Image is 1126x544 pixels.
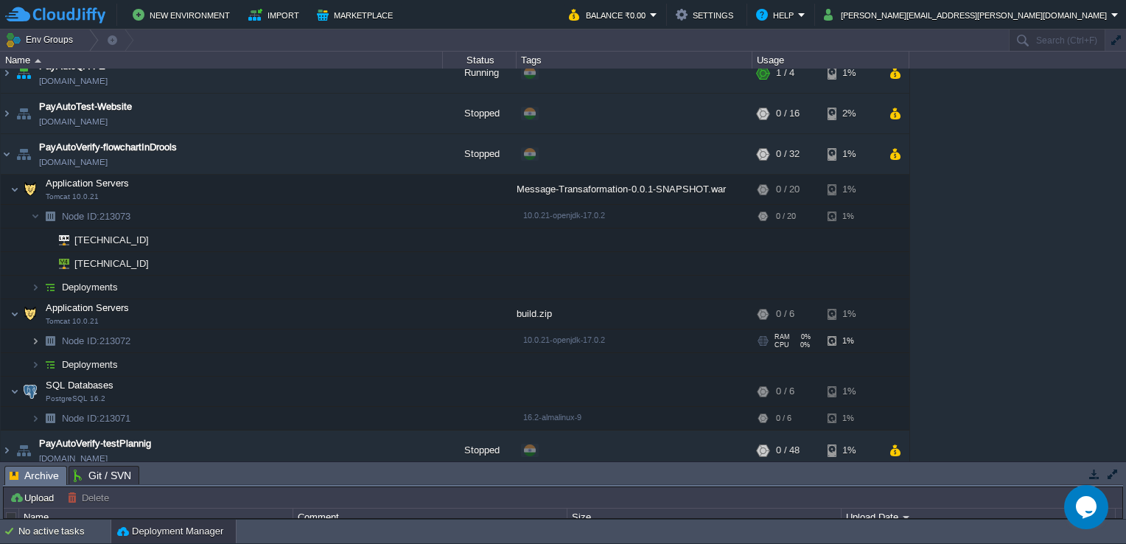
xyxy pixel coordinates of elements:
div: 0 / 6 [776,300,794,329]
img: AMDAwAAAACH5BAEAAAAALAAAAAABAAEAAAICRAEAOw== [13,431,34,471]
button: Upload [10,491,58,504]
a: Node ID:213071 [60,413,133,425]
div: Usage [753,52,909,69]
div: 1% [828,206,875,229]
span: Archive [10,467,59,485]
div: build.zip [517,300,752,329]
span: Tomcat 10.0.21 [46,193,99,202]
span: PayAutoTest-Website [39,100,132,115]
img: AMDAwAAAACH5BAEAAAAALAAAAAABAAEAAAICRAEAOw== [31,354,40,377]
div: 0 / 20 [776,206,796,229]
span: Node ID: [62,336,99,347]
img: AMDAwAAAACH5BAEAAAAALAAAAAABAAEAAAICRAEAOw== [10,175,19,205]
div: Running [443,54,517,94]
img: AMDAwAAAACH5BAEAAAAALAAAAAABAAEAAAICRAEAOw== [31,330,40,353]
img: AMDAwAAAACH5BAEAAAAALAAAAAABAAEAAAICRAEAOw== [13,94,34,134]
span: Application Servers [44,178,131,190]
div: 0 / 48 [776,431,800,471]
button: [PERSON_NAME][EMAIL_ADDRESS][PERSON_NAME][DOMAIN_NAME] [824,6,1111,24]
img: AMDAwAAAACH5BAEAAAAALAAAAAABAAEAAAICRAEAOw== [1,431,13,471]
a: Node ID:213073 [60,211,133,223]
div: 1% [828,431,875,471]
div: Stopped [443,94,517,134]
a: PayAutoVerify-testPlannig [39,437,151,452]
div: Stopped [443,135,517,175]
img: AMDAwAAAACH5BAEAAAAALAAAAAABAAEAAAICRAEAOw== [10,300,19,329]
img: AMDAwAAAACH5BAEAAAAALAAAAAABAAEAAAICRAEAOw== [20,377,41,407]
img: AMDAwAAAACH5BAEAAAAALAAAAAABAAEAAAICRAEAOw== [49,253,69,276]
button: Settings [676,6,738,24]
span: CPU [774,342,789,349]
div: 1% [828,300,875,329]
div: Stopped [443,431,517,471]
div: 1% [828,408,875,430]
img: AMDAwAAAACH5BAEAAAAALAAAAAABAAEAAAICRAEAOw== [1,54,13,94]
div: 0 / 20 [776,175,800,205]
div: 1 / 4 [776,54,794,94]
a: Deployments [60,282,120,294]
div: Comment [294,509,567,526]
span: Git / SVN [74,467,131,484]
img: AMDAwAAAACH5BAEAAAAALAAAAAABAAEAAAICRAEAOw== [13,54,34,94]
img: AMDAwAAAACH5BAEAAAAALAAAAAABAAEAAAICRAEAOw== [1,94,13,134]
div: Size [568,509,841,526]
img: AMDAwAAAACH5BAEAAAAALAAAAAABAAEAAAICRAEAOw== [31,276,40,299]
a: Deployments [60,359,120,372]
span: Application Servers [44,302,131,315]
div: Status [444,52,516,69]
span: [TECHNICAL_ID] [73,229,151,252]
span: 0% [796,334,811,341]
a: [DOMAIN_NAME] [39,115,108,130]
span: 213071 [60,413,133,425]
button: Help [756,6,798,24]
img: AMDAwAAAACH5BAEAAAAALAAAAAABAAEAAAICRAEAOw== [40,408,60,430]
iframe: chat widget [1064,485,1111,529]
div: 1% [828,54,875,94]
img: AMDAwAAAACH5BAEAAAAALAAAAAABAAEAAAICRAEAOw== [40,276,60,299]
img: AMDAwAAAACH5BAEAAAAALAAAAAABAAEAAAICRAEAOw== [40,330,60,353]
a: Application ServersTomcat 10.0.21 [44,303,131,314]
img: AMDAwAAAACH5BAEAAAAALAAAAAABAAEAAAICRAEAOw== [40,229,49,252]
img: AMDAwAAAACH5BAEAAAAALAAAAAABAAEAAAICRAEAOw== [40,206,60,229]
a: SQL DatabasesPostgreSQL 16.2 [44,380,116,391]
img: AMDAwAAAACH5BAEAAAAALAAAAAABAAEAAAICRAEAOw== [10,377,19,407]
a: [DOMAIN_NAME] [39,452,108,467]
span: Node ID: [62,212,99,223]
div: 0 / 32 [776,135,800,175]
div: Message-Transaformation-0.0.1-SNAPSHOT.war [517,175,752,205]
span: [TECHNICAL_ID] [73,253,151,276]
a: Application ServersTomcat 10.0.21 [44,178,131,189]
div: Tags [517,52,752,69]
span: 213073 [60,211,133,223]
img: AMDAwAAAACH5BAEAAAAALAAAAAABAAEAAAICRAEAOw== [13,135,34,175]
span: 10.0.21-openjdk-17.0.2 [523,336,605,345]
img: AMDAwAAAACH5BAEAAAAALAAAAAABAAEAAAICRAEAOw== [20,175,41,205]
span: PayAutoVerify-flowchartInDrools [39,141,177,156]
span: PostgreSQL 16.2 [46,395,105,404]
div: 2% [828,94,875,134]
button: New Environment [133,6,234,24]
img: AMDAwAAAACH5BAEAAAAALAAAAAABAAEAAAICRAEAOw== [49,229,69,252]
button: Balance ₹0.00 [569,6,650,24]
span: SQL Databases [44,380,116,392]
div: Upload Date [842,509,1115,526]
a: [TECHNICAL_ID] [73,235,151,246]
img: AMDAwAAAACH5BAEAAAAALAAAAAABAAEAAAICRAEAOw== [31,408,40,430]
button: Delete [67,491,113,504]
button: Import [248,6,304,24]
div: 1% [828,377,875,407]
div: 1% [828,135,875,175]
span: 213072 [60,335,133,348]
img: AMDAwAAAACH5BAEAAAAALAAAAAABAAEAAAICRAEAOw== [40,253,49,276]
span: 10.0.21-openjdk-17.0.2 [523,212,605,220]
img: AMDAwAAAACH5BAEAAAAALAAAAAABAAEAAAICRAEAOw== [20,300,41,329]
button: Env Groups [5,29,78,50]
div: 1% [828,175,875,205]
div: No active tasks [18,520,111,543]
div: 0 / 6 [776,377,794,407]
div: Name [20,509,293,526]
a: [TECHNICAL_ID] [73,259,151,270]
